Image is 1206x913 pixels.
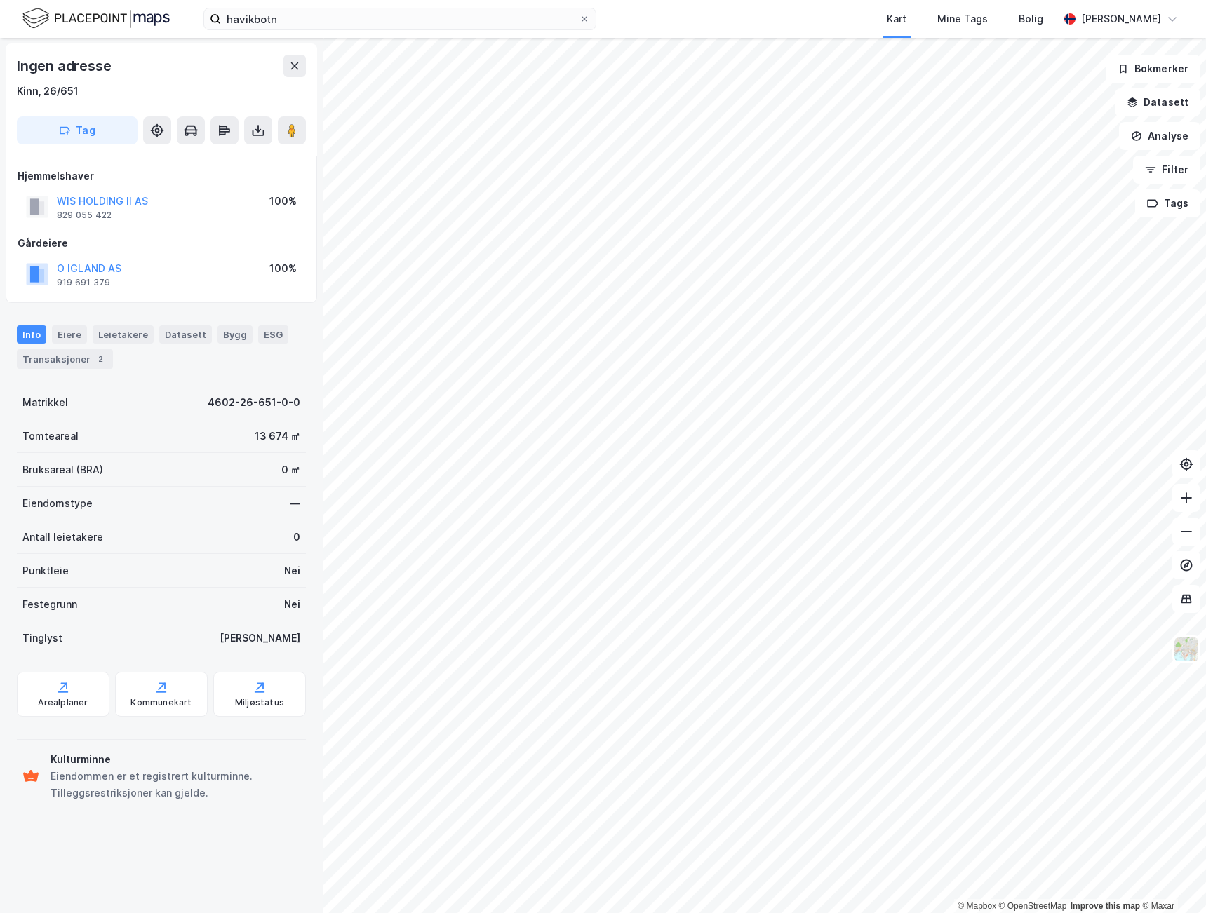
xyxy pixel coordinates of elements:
[1173,636,1200,663] img: Z
[1081,11,1161,27] div: [PERSON_NAME]
[1119,122,1200,150] button: Analyse
[221,8,579,29] input: Søk på adresse, matrikkel, gårdeiere, leietakere eller personer
[1115,88,1200,116] button: Datasett
[38,697,88,708] div: Arealplaner
[1019,11,1043,27] div: Bolig
[22,596,77,613] div: Festegrunn
[220,630,300,647] div: [PERSON_NAME]
[18,168,305,184] div: Hjemmelshaver
[17,349,113,369] div: Transaksjoner
[22,394,68,411] div: Matrikkel
[22,630,62,647] div: Tinglyst
[22,562,69,579] div: Punktleie
[18,235,305,252] div: Gårdeiere
[22,495,93,512] div: Eiendomstype
[22,529,103,546] div: Antall leietakere
[93,325,154,344] div: Leietakere
[887,11,906,27] div: Kart
[235,697,284,708] div: Miljøstatus
[1133,156,1200,184] button: Filter
[293,529,300,546] div: 0
[17,116,138,144] button: Tag
[958,901,996,911] a: Mapbox
[217,325,253,344] div: Bygg
[52,325,87,344] div: Eiere
[57,277,110,288] div: 919 691 379
[284,562,300,579] div: Nei
[281,461,300,478] div: 0 ㎡
[22,6,170,31] img: logo.f888ab2527a4732fd821a326f86c7f29.svg
[208,394,300,411] div: 4602-26-651-0-0
[22,461,103,478] div: Bruksareal (BRA)
[937,11,988,27] div: Mine Tags
[999,901,1067,911] a: OpenStreetMap
[57,210,112,221] div: 829 055 422
[1135,189,1200,217] button: Tags
[1136,846,1206,913] div: Kontrollprogram for chat
[159,325,212,344] div: Datasett
[255,428,300,445] div: 13 674 ㎡
[22,428,79,445] div: Tomteareal
[290,495,300,512] div: —
[1136,846,1206,913] iframe: Chat Widget
[258,325,288,344] div: ESG
[269,260,297,277] div: 100%
[17,55,114,77] div: Ingen adresse
[93,352,107,366] div: 2
[1106,55,1200,83] button: Bokmerker
[51,768,300,802] div: Eiendommen er et registrert kulturminne. Tilleggsrestriksjoner kan gjelde.
[51,751,300,768] div: Kulturminne
[130,697,192,708] div: Kommunekart
[284,596,300,613] div: Nei
[1071,901,1140,911] a: Improve this map
[269,193,297,210] div: 100%
[17,83,79,100] div: Kinn, 26/651
[17,325,46,344] div: Info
